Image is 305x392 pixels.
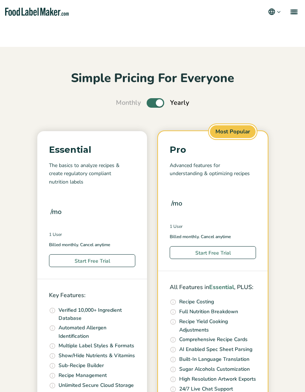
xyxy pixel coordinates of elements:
span: /mo [50,207,61,217]
p: Sugar Alcohols Customization [179,365,250,373]
span: Essential [209,283,234,291]
p: Sub-Recipe Builder [59,362,104,370]
p: Verified 10,000+ Ingredient Database [59,306,135,323]
span: 1 User [49,231,62,238]
p: Recipe Costing [179,298,214,306]
span: 1 User [170,223,182,230]
p: Billed monthly. Cancel anytime [49,241,135,248]
p: Recipe Yield Cooking Adjustments [179,318,256,334]
p: Essential [49,143,135,157]
span: Most Popular [209,124,257,139]
p: All Features in , PLUS: [170,283,256,292]
p: Key Features: [49,291,135,300]
p: High Resolution Artwork Exports [179,375,256,383]
p: The basics to analyze recipes & create regulatory compliant nutrition labels [49,162,135,186]
span: Yearly [170,98,189,108]
p: Show/Hide Nutrients & Vitamins [59,352,135,360]
p: Built-In Language Translation [179,355,249,363]
p: Unlimited Secure Cloud Storage [59,381,134,389]
a: Start Free Trial [49,254,135,267]
span: Monthly [116,98,141,108]
p: Full Nutrition Breakdown [179,308,238,316]
p: Advanced features for understanding & optimizing recipes [170,162,256,178]
p: Automated Allergen Identification [59,324,135,340]
a: Start Free Trial [170,246,256,259]
p: Comprehensive Recipe Cards [179,336,248,344]
p: Billed monthly. Cancel anytime [170,233,256,240]
p: Multiple Label Styles & Formats [59,342,134,350]
label: Toggle [147,98,164,108]
p: Recipe Management [59,371,107,380]
span: /mo [171,198,182,208]
h2: Simple Pricing For Everyone [12,70,293,86]
p: AI Enabled Spec Sheet Parsing [179,345,252,354]
p: Pro [170,143,256,157]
